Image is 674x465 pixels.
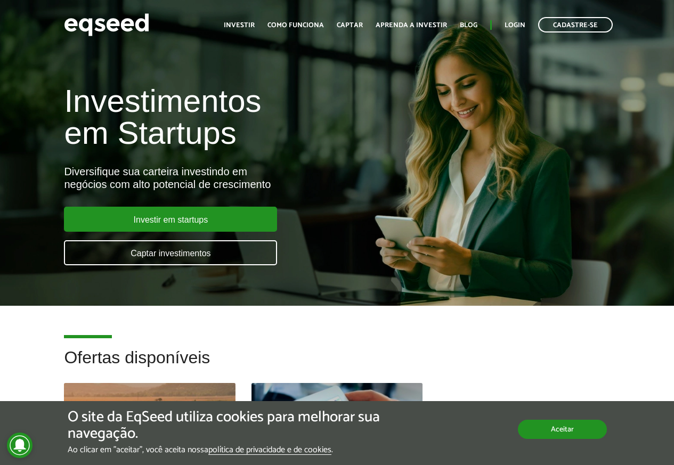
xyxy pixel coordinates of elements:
a: Blog [460,22,477,29]
a: Cadastre-se [538,17,613,32]
a: Captar investimentos [64,240,277,265]
p: Ao clicar em "aceitar", você aceita nossa . [68,445,391,455]
div: Diversifique sua carteira investindo em negócios com alto potencial de crescimento [64,165,385,191]
a: Login [505,22,525,29]
button: Aceitar [518,420,607,439]
a: política de privacidade e de cookies [208,446,331,455]
a: Aprenda a investir [376,22,447,29]
a: Investir [224,22,255,29]
a: Como funciona [267,22,324,29]
h1: Investimentos em Startups [64,85,385,149]
a: Investir em startups [64,207,277,232]
img: EqSeed [64,11,149,39]
a: Captar [337,22,363,29]
h5: O site da EqSeed utiliza cookies para melhorar sua navegação. [68,409,391,442]
h2: Ofertas disponíveis [64,348,610,383]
